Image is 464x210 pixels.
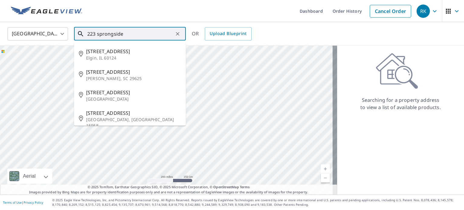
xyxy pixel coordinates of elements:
[86,89,181,96] span: [STREET_ADDRESS]
[86,109,181,117] span: [STREET_ADDRESS]
[88,185,250,190] span: © 2025 TomTom, Earthstar Geographics SIO, © 2025 Microsoft Corporation, ©
[24,200,43,205] a: Privacy Policy
[192,27,252,40] div: OR
[86,48,181,55] span: [STREET_ADDRESS]
[213,185,239,189] a: OpenStreetMap
[86,68,181,76] span: [STREET_ADDRESS]
[370,5,411,18] a: Cancel Order
[173,30,182,38] button: Clear
[3,201,43,204] p: |
[360,96,441,111] p: Searching for a property address to view a list of available products.
[86,76,181,82] p: [PERSON_NAME], SC 29625
[86,55,181,61] p: Elgin, IL 60124
[11,7,82,16] img: EV Logo
[86,117,181,129] p: [GEOGRAPHIC_DATA], [GEOGRAPHIC_DATA] 15958
[205,27,251,40] a: Upload Blueprint
[87,25,173,42] input: Search by address or latitude-longitude
[86,96,181,102] p: [GEOGRAPHIC_DATA]
[7,169,52,184] div: Aerial
[417,5,430,18] div: RK
[52,198,461,207] p: © 2025 Eagle View Technologies, Inc. and Pictometry International Corp. All Rights Reserved. Repo...
[3,200,22,205] a: Terms of Use
[321,164,330,173] a: Current Level 5, Zoom In
[8,25,68,42] div: [GEOGRAPHIC_DATA]
[240,185,250,189] a: Terms
[210,30,246,37] span: Upload Blueprint
[321,173,330,183] a: Current Level 5, Zoom Out
[21,169,37,184] div: Aerial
